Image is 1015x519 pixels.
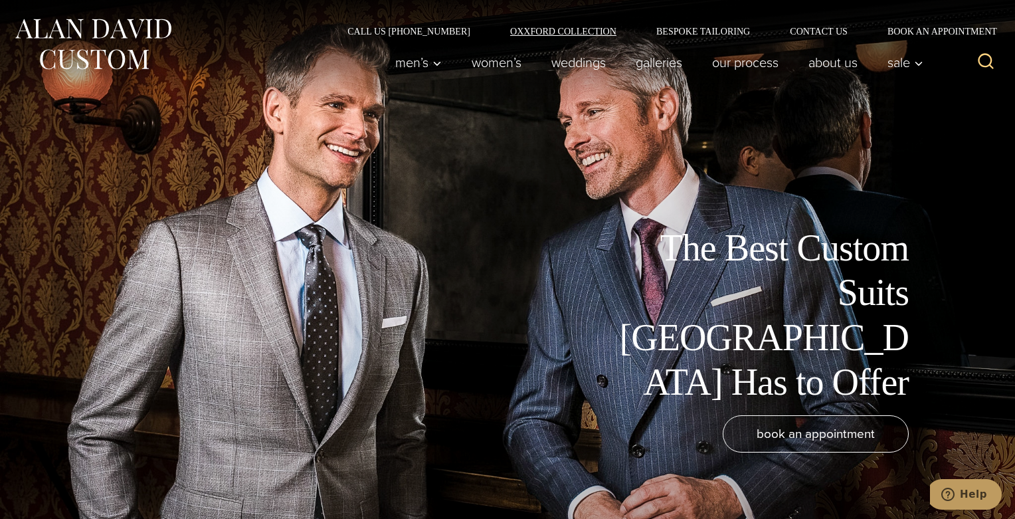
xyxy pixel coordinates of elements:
a: Call Us [PHONE_NUMBER] [327,27,490,36]
a: book an appointment [723,415,909,453]
button: Sale sub menu toggle [873,49,931,76]
a: Women’s [457,49,537,76]
button: View Search Form [970,47,1002,78]
button: Child menu of Men’s [381,49,457,76]
a: Contact Us [770,27,868,36]
a: Book an Appointment [868,27,1002,36]
a: Our Process [697,49,794,76]
a: Oxxford Collection [490,27,636,36]
nav: Secondary Navigation [327,27,1002,36]
img: Alan David Custom [13,15,173,74]
span: book an appointment [757,424,875,443]
nav: Primary Navigation [381,49,931,76]
a: Galleries [621,49,697,76]
iframe: Opens a widget where you can chat to one of our agents [930,479,1002,512]
a: Bespoke Tailoring [636,27,770,36]
a: About Us [794,49,873,76]
h1: The Best Custom Suits [GEOGRAPHIC_DATA] Has to Offer [610,226,909,405]
a: weddings [537,49,621,76]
